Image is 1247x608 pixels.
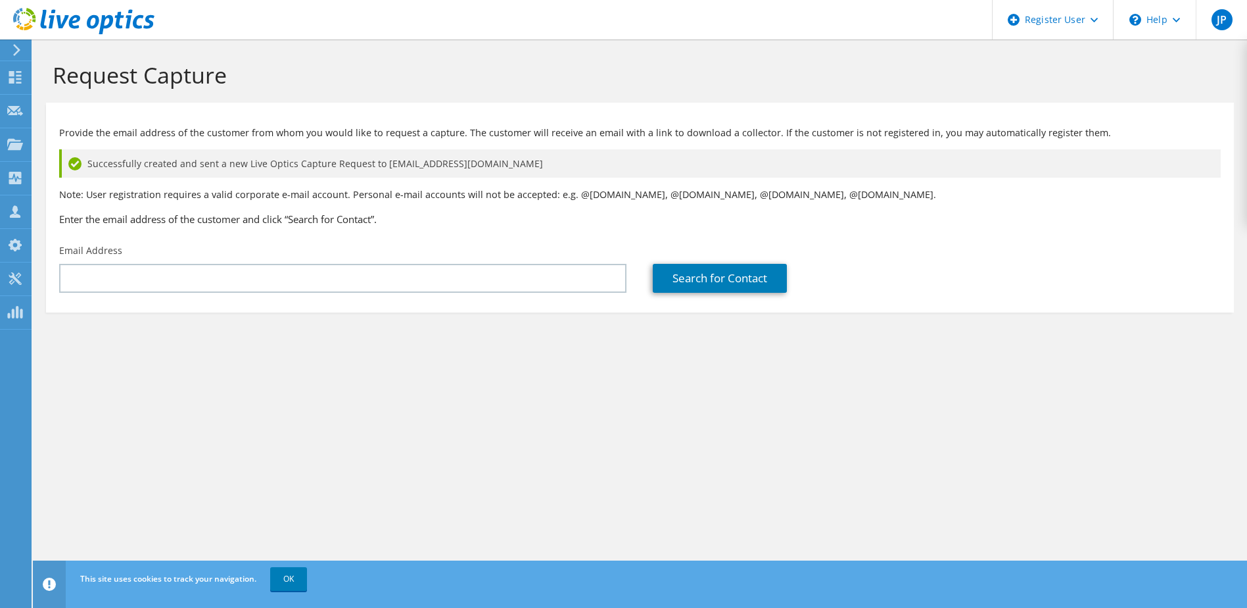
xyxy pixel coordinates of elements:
h1: Request Capture [53,61,1221,89]
a: Search for Contact [653,264,787,293]
h3: Enter the email address of the customer and click “Search for Contact”. [59,212,1221,226]
span: JP [1212,9,1233,30]
label: Email Address [59,244,122,257]
p: Provide the email address of the customer from whom you would like to request a capture. The cust... [59,126,1221,140]
svg: \n [1129,14,1141,26]
span: This site uses cookies to track your navigation. [80,573,256,584]
p: Note: User registration requires a valid corporate e-mail account. Personal e-mail accounts will ... [59,188,1221,202]
span: Successfully created and sent a new Live Optics Capture Request to [EMAIL_ADDRESS][DOMAIN_NAME] [87,157,543,171]
a: OK [270,567,307,591]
